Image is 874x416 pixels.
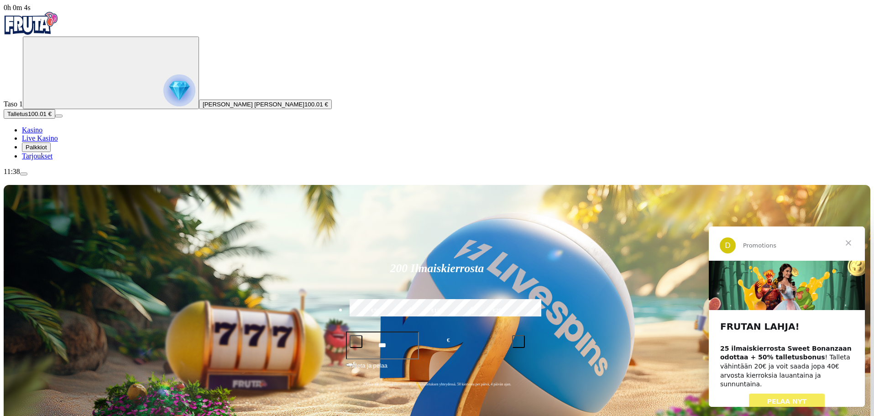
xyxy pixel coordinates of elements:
nav: Main menu [4,126,870,160]
a: PELAA NYT [40,167,116,184]
img: reward progress [163,74,195,106]
button: menu [20,173,27,175]
label: €250 [470,298,527,324]
button: [PERSON_NAME] [PERSON_NAME]100.01 € [199,100,332,109]
span: [PERSON_NAME] [PERSON_NAME] [203,101,304,108]
a: Fruta [4,28,58,36]
button: Palkkiot [22,142,51,152]
span: € [447,336,450,345]
span: 11:38 [4,168,20,175]
a: Kasino [22,126,42,134]
a: Live Kasino [22,134,58,142]
span: 100.01 € [28,111,52,117]
button: Talleta ja pelaa [346,361,529,378]
nav: Primary [4,12,870,160]
button: menu [55,115,63,117]
button: plus icon [512,335,525,348]
span: Talleta ja pelaa [349,361,387,378]
a: Tarjoukset [22,152,52,160]
button: Talletusplus icon100.01 € [4,109,55,119]
span: Talletus [7,111,28,117]
span: PELAA NYT [58,171,98,179]
label: €50 [347,298,404,324]
img: Fruta [4,12,58,35]
span: Palkkiot [26,144,47,151]
span: user session time [4,4,31,11]
label: €150 [408,298,465,324]
span: € [353,360,356,366]
button: reward progress [23,37,199,109]
button: minus icon [350,335,362,348]
iframe: Intercom live chat viesti [709,226,865,407]
span: Taso 1 [4,100,23,108]
span: 100.01 € [304,101,328,108]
